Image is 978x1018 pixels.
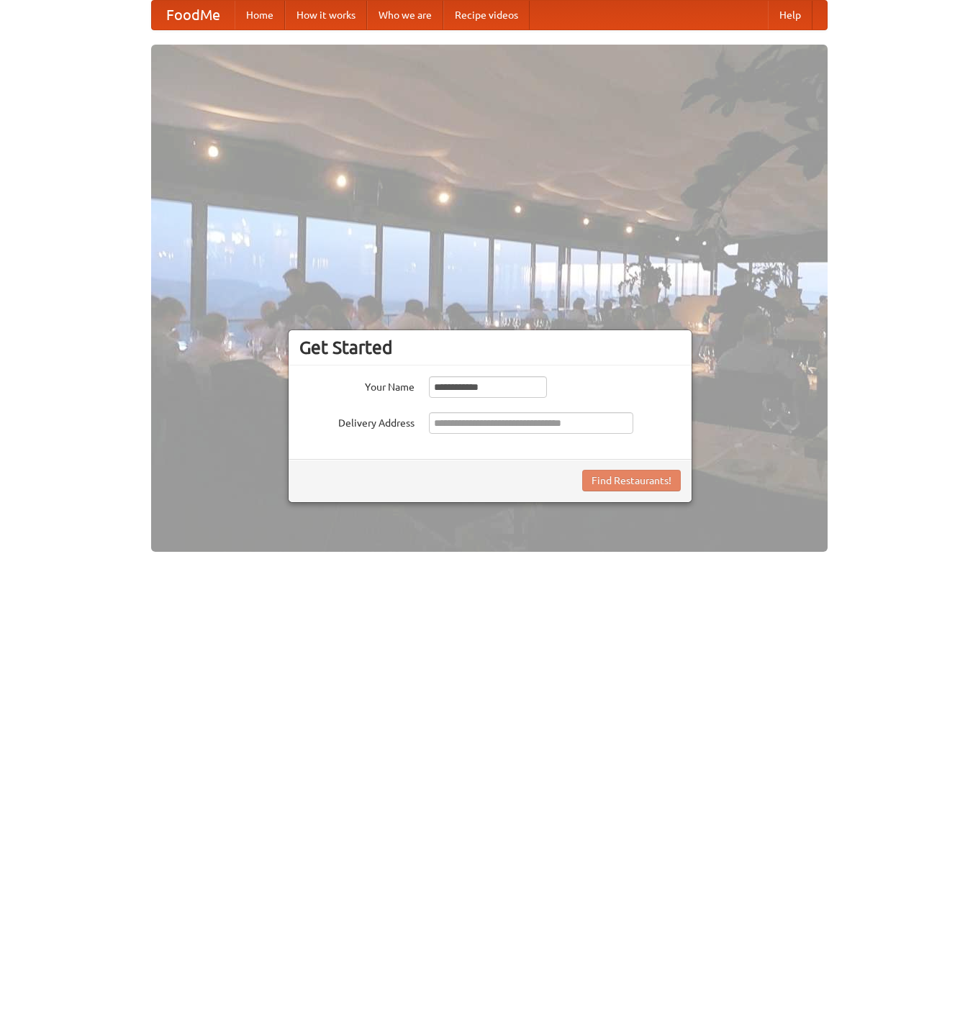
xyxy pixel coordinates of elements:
[443,1,530,29] a: Recipe videos
[235,1,285,29] a: Home
[367,1,443,29] a: Who we are
[285,1,367,29] a: How it works
[582,470,681,491] button: Find Restaurants!
[768,1,812,29] a: Help
[299,337,681,358] h3: Get Started
[152,1,235,29] a: FoodMe
[299,412,415,430] label: Delivery Address
[299,376,415,394] label: Your Name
